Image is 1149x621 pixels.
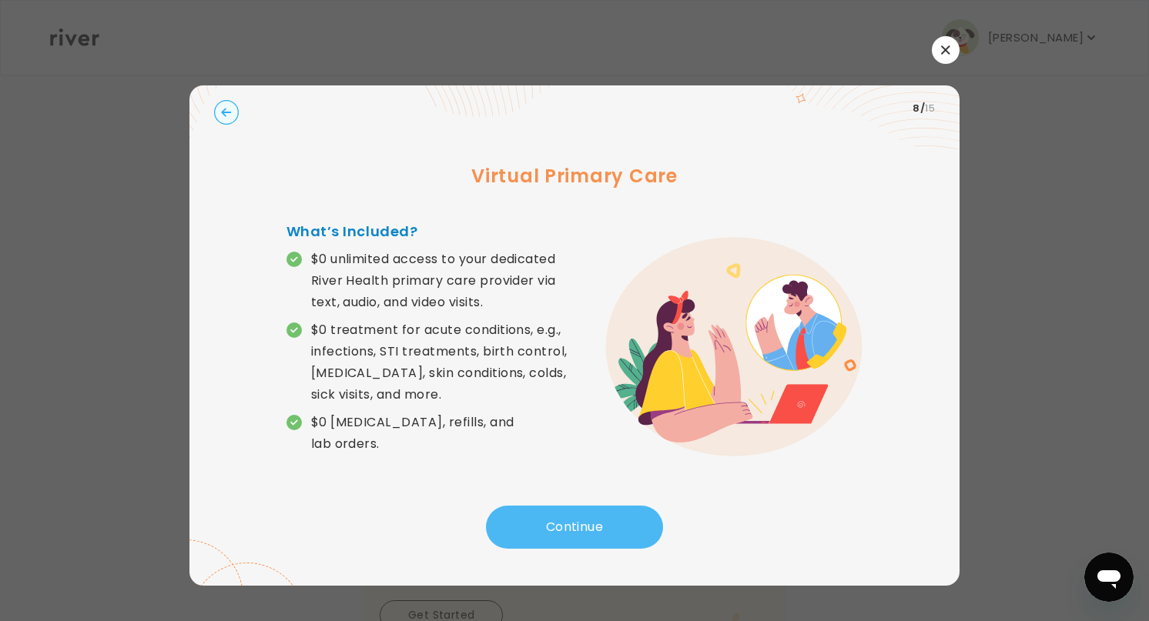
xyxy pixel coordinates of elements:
[214,162,935,190] h3: Virtual Primary Care
[486,506,663,549] button: Continue
[311,412,574,455] p: $0 [MEDICAL_DATA], refills, and lab orders.
[311,319,574,406] p: $0 treatment for acute conditions, e.g., infections, STI treatments, birth control, [MEDICAL_DATA...
[1084,553,1134,602] iframe: Button to launch messaging window
[311,249,574,313] p: $0 unlimited access to your dedicated River Health primary care provider via text, audio, and vid...
[286,221,574,242] h4: What’s Included?
[605,237,863,456] img: error graphic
